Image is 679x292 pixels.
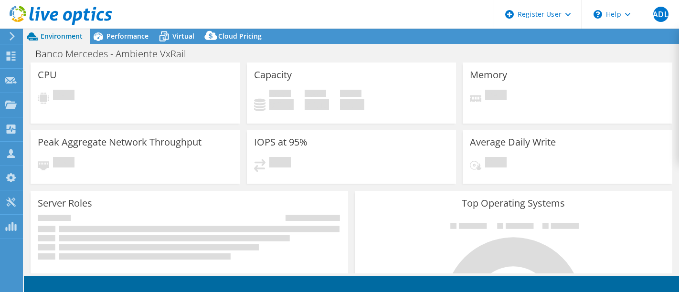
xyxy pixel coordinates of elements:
span: Pending [485,157,507,170]
h3: Peak Aggregate Network Throughput [38,137,202,147]
h3: Capacity [254,70,292,80]
span: ADL [653,7,668,22]
h3: Memory [470,70,507,80]
span: Pending [269,157,291,170]
h3: CPU [38,70,57,80]
span: Cloud Pricing [218,31,262,41]
span: Virtual [172,31,194,41]
h3: IOPS at 95% [254,137,308,147]
h3: Top Operating Systems [362,198,665,209]
span: Total [340,90,361,99]
span: Pending [53,90,74,103]
h3: Server Roles [38,198,92,209]
span: Free [305,90,326,99]
span: Performance [106,31,149,41]
span: Used [269,90,291,99]
h4: 0 GiB [269,99,294,110]
h3: Average Daily Write [470,137,556,147]
span: Pending [53,157,74,170]
svg: \n [594,10,602,19]
span: Pending [485,90,507,103]
h1: Banco Mercedes - Ambiente VxRail [31,49,201,59]
h4: 0 GiB [340,99,364,110]
h4: 0 GiB [305,99,329,110]
span: Environment [41,31,83,41]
